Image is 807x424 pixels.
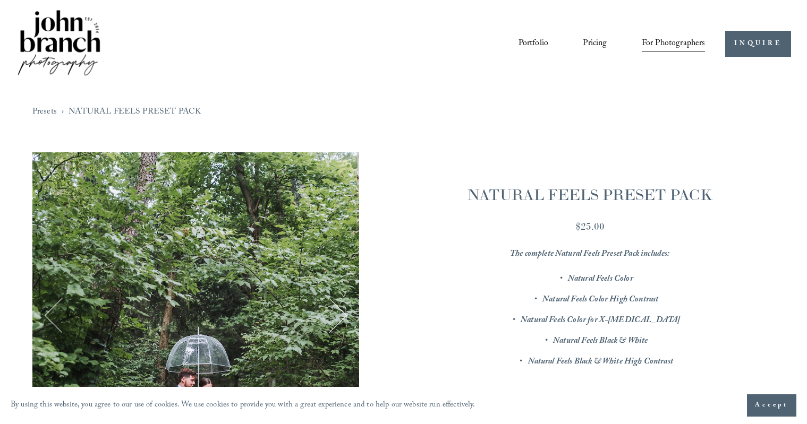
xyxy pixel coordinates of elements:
em: The complete Natural Feels Preset Pack includes: [510,247,670,262]
span: Accept [755,400,788,411]
em: Natural Feels Color [568,272,633,287]
a: INQUIRE [725,31,791,57]
button: Next [312,298,347,333]
p: By using this website, you agree to our use of cookies. We use cookies to provide you with a grea... [11,398,475,413]
a: Pricing [583,35,607,53]
em: Natural Feels Black & White [553,334,648,349]
h1: NATURAL FEELS PRESET PACK [405,184,775,205]
a: NATURAL FEELS PRESET PACK [69,105,201,119]
a: Presets [32,105,57,119]
em: Natural Feels Black & White High Contrast [528,355,673,369]
a: folder dropdown [642,35,706,53]
em: Natural Feels Color High Contrast [542,293,658,307]
img: John Branch IV Photography [16,8,102,80]
em: Natural Feels Color for X-[MEDICAL_DATA] [521,314,680,328]
span: For Photographers [642,36,706,52]
button: Previous [45,298,80,333]
div: $25.00 [405,219,775,233]
button: Accept [747,394,796,417]
a: Portfolio [519,35,548,53]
